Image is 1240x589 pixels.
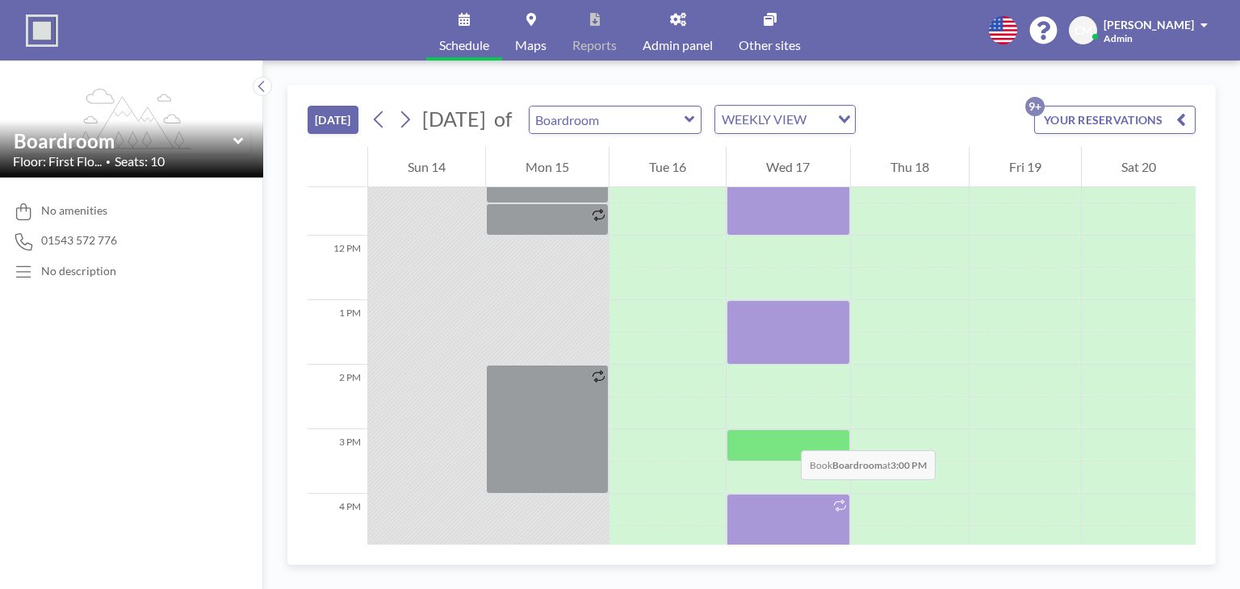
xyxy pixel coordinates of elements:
[970,147,1081,187] div: Fri 19
[1104,18,1194,31] span: [PERSON_NAME]
[41,203,107,218] span: No amenities
[610,147,726,187] div: Tue 16
[308,171,367,236] div: 11 AM
[308,429,367,494] div: 3 PM
[530,107,685,133] input: Boardroom
[890,459,927,471] b: 3:00 PM
[308,494,367,558] div: 4 PM
[41,264,116,278] div: No description
[494,107,512,132] span: of
[26,15,58,47] img: organization-logo
[643,39,713,52] span: Admin panel
[368,147,485,187] div: Sun 14
[115,153,165,169] span: Seats: 10
[308,365,367,429] div: 2 PM
[801,450,936,480] span: Book at
[727,147,849,187] div: Wed 17
[13,153,102,169] span: Floor: First Flo...
[308,300,367,365] div: 1 PM
[811,109,828,130] input: Search for option
[422,107,486,131] span: [DATE]
[715,106,855,133] div: Search for option
[1034,106,1196,134] button: YOUR RESERVATIONS9+
[515,39,547,52] span: Maps
[832,459,882,471] b: Boardroom
[308,106,358,134] button: [DATE]
[739,39,801,52] span: Other sites
[851,147,969,187] div: Thu 18
[106,157,111,167] span: •
[14,129,233,152] input: Boardroom
[486,147,609,187] div: Mon 15
[1025,97,1045,116] p: 9+
[572,39,617,52] span: Reports
[1075,23,1092,38] span: CM
[41,233,117,248] span: 01543 572 776
[718,109,810,130] span: WEEKLY VIEW
[1104,32,1133,44] span: Admin
[1082,147,1196,187] div: Sat 20
[308,236,367,300] div: 12 PM
[439,39,489,52] span: Schedule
